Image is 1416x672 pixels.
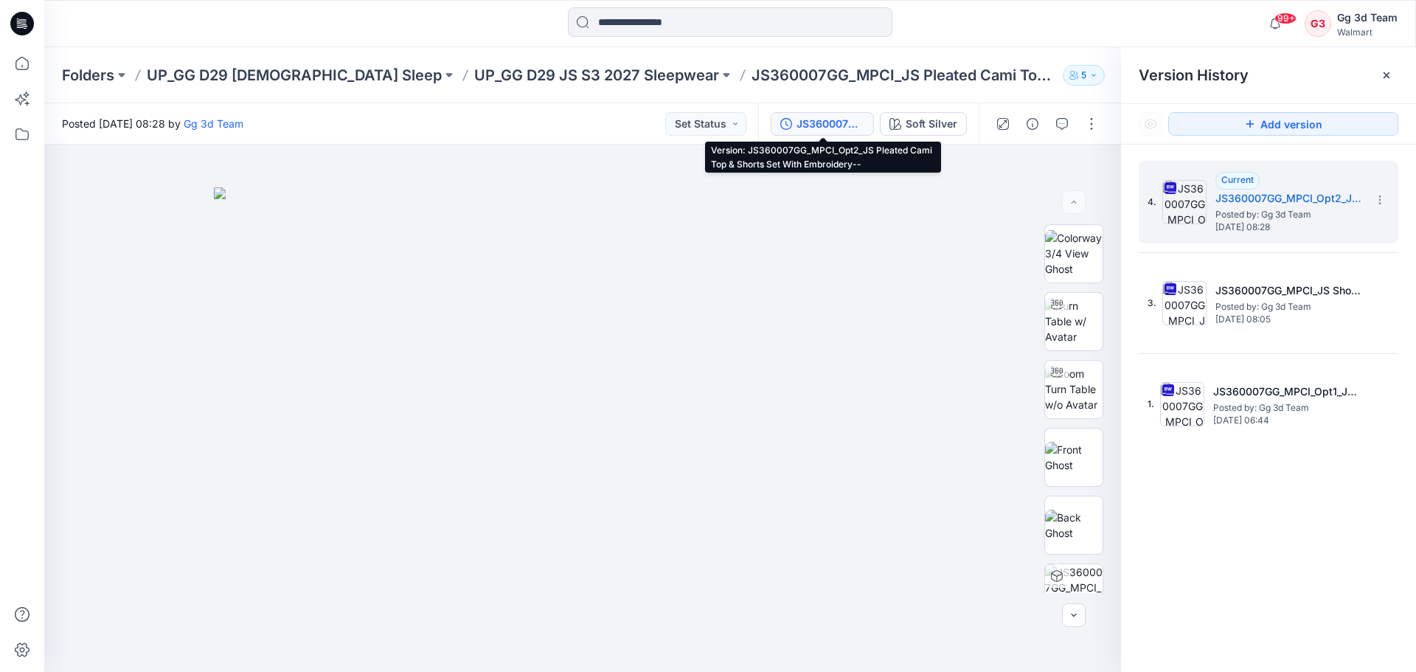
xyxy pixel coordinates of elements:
h5: JS360007GG_MPCI_JS Shorts Set With Embroidery [1215,282,1363,299]
span: Posted by: Gg 3d Team [1213,401,1361,415]
span: 99+ [1274,13,1297,24]
div: JS360007GG_MPCI_Opt2_JS Pleated Cami Top & Shorts Set With Embroidery-- [796,116,864,132]
img: Front Ghost [1045,442,1103,473]
span: Posted by: Gg 3d Team [1215,299,1363,314]
button: Details [1021,112,1044,136]
h5: JS360007GG_MPCI_Opt2_JS Pleated Cami Top & Shorts Set With Embroidery-- [1215,190,1363,207]
img: Colorway 3/4 View Ghost [1045,230,1103,277]
span: Current [1221,174,1254,185]
span: Posted [DATE] 08:28 by [62,116,243,131]
button: Show Hidden Versions [1139,112,1162,136]
h5: JS360007GG_MPCI_Opt1_JS Pleated Cami Top & Shorts Set With Embroidery [1213,383,1361,401]
p: JS360007GG_MPCI_JS Pleated Cami Top & Shorts Set With Embroidery [752,65,1057,86]
span: [DATE] 08:05 [1215,314,1363,325]
span: 1. [1148,398,1154,411]
button: 5 [1063,65,1105,86]
p: 5 [1081,67,1086,83]
img: Zoom Turn Table w/o Avatar [1045,366,1103,412]
div: Soft Silver [906,116,957,132]
a: Folders [62,65,114,86]
span: Posted by: Gg 3d Team [1215,207,1363,222]
span: 3. [1148,297,1156,310]
img: Turn Table w/ Avatar [1045,298,1103,344]
span: Version History [1139,66,1249,84]
a: UP_GG D29 [DEMOGRAPHIC_DATA] Sleep [147,65,442,86]
img: JS360007GG_MPCI_JS Pleated Cami Top & Shorts Set With Embroidery-- Soft Silver [1045,564,1103,622]
a: UP_GG D29 JS S3 2027 Sleepwear [474,65,719,86]
span: [DATE] 06:44 [1213,415,1361,426]
div: Walmart [1337,27,1398,38]
img: JS360007GG_MPCI_Opt1_JS Pleated Cami Top & Shorts Set With Embroidery [1160,382,1204,426]
span: [DATE] 08:28 [1215,222,1363,232]
img: JS360007GG_MPCI_JS Shorts Set With Embroidery [1162,281,1207,325]
button: Add version [1168,112,1398,136]
img: Back Ghost [1045,510,1103,541]
img: JS360007GG_MPCI_Opt2_JS Pleated Cami Top & Shorts Set With Embroidery-- [1162,180,1207,224]
a: Gg 3d Team [184,117,243,130]
span: 4. [1148,195,1156,209]
div: G3 [1305,10,1331,37]
button: Close [1381,69,1392,81]
button: Soft Silver [880,112,967,136]
button: JS360007GG_MPCI_Opt2_JS Pleated Cami Top & Shorts Set With Embroidery-- [771,112,874,136]
div: Gg 3d Team [1337,9,1398,27]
